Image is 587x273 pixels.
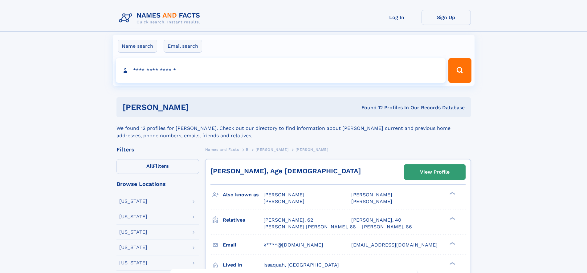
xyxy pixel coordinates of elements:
[351,199,392,204] span: [PERSON_NAME]
[362,223,412,230] a: [PERSON_NAME], 86
[119,230,147,235] div: [US_STATE]
[275,104,465,111] div: Found 12 Profiles In Our Records Database
[420,165,450,179] div: View Profile
[351,217,401,223] a: [PERSON_NAME], 40
[223,215,263,225] h3: Relatives
[116,159,199,174] label: Filters
[118,40,157,53] label: Name search
[263,223,356,230] a: [PERSON_NAME] [PERSON_NAME], 68
[116,181,199,187] div: Browse Locations
[116,147,199,152] div: Filters
[296,147,328,152] span: [PERSON_NAME]
[263,199,304,204] span: [PERSON_NAME]
[351,192,392,198] span: [PERSON_NAME]
[404,165,465,179] a: View Profile
[263,262,339,268] span: Issaquah, [GEOGRAPHIC_DATA]
[263,192,304,198] span: [PERSON_NAME]
[119,245,147,250] div: [US_STATE]
[223,260,263,270] h3: Lived in
[422,10,471,25] a: Sign Up
[351,242,438,248] span: [EMAIL_ADDRESS][DOMAIN_NAME]
[119,214,147,219] div: [US_STATE]
[448,216,455,220] div: ❯
[448,191,455,195] div: ❯
[205,146,239,153] a: Names and Facts
[210,167,361,175] a: [PERSON_NAME], Age [DEMOGRAPHIC_DATA]
[448,58,471,83] button: Search Button
[123,103,275,111] h1: [PERSON_NAME]
[223,240,263,250] h3: Email
[448,241,455,245] div: ❯
[246,147,249,152] span: B
[372,10,422,25] a: Log In
[116,10,205,26] img: Logo Names and Facts
[448,261,455,265] div: ❯
[246,146,249,153] a: B
[116,58,446,83] input: search input
[116,117,471,139] div: We found 12 profiles for [PERSON_NAME]. Check out our directory to find information about [PERSON...
[255,146,288,153] a: [PERSON_NAME]
[223,190,263,200] h3: Also known as
[263,217,313,223] a: [PERSON_NAME], 62
[119,260,147,265] div: [US_STATE]
[146,163,153,169] span: All
[164,40,202,53] label: Email search
[255,147,288,152] span: [PERSON_NAME]
[119,199,147,204] div: [US_STATE]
